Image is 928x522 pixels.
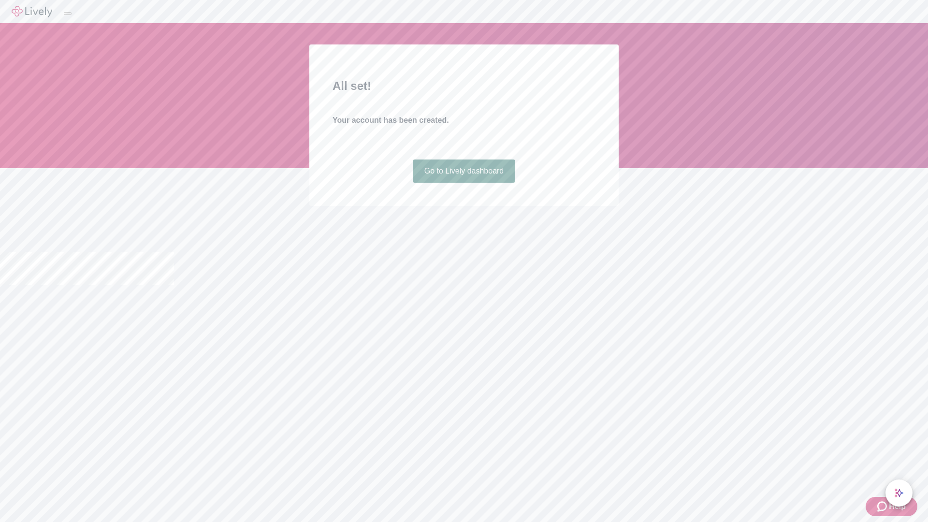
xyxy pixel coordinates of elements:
[889,501,906,512] span: Help
[333,115,595,126] h4: Your account has been created.
[894,488,904,498] svg: Lively AI Assistant
[64,12,72,15] button: Log out
[885,479,913,507] button: chat
[333,77,595,95] h2: All set!
[12,6,52,17] img: Lively
[413,159,516,183] a: Go to Lively dashboard
[877,501,889,512] svg: Zendesk support icon
[866,497,917,516] button: Zendesk support iconHelp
